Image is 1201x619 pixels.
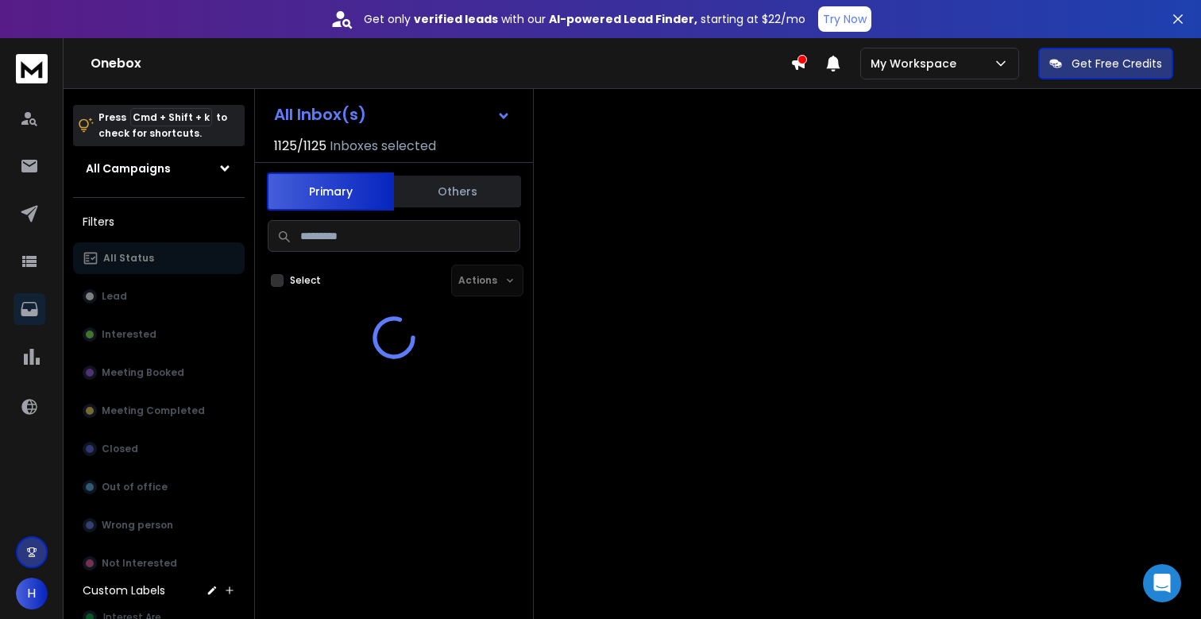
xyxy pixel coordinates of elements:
[414,11,498,27] strong: verified leads
[1038,48,1173,79] button: Get Free Credits
[1072,56,1162,72] p: Get Free Credits
[83,582,165,598] h3: Custom Labels
[73,153,245,184] button: All Campaigns
[823,11,867,27] p: Try Now
[73,211,245,233] h3: Filters
[16,578,48,609] button: H
[330,137,436,156] h3: Inboxes selected
[267,172,394,211] button: Primary
[98,110,227,141] p: Press to check for shortcuts.
[91,54,790,73] h1: Onebox
[871,56,963,72] p: My Workspace
[261,99,523,130] button: All Inbox(s)
[86,161,171,176] h1: All Campaigns
[1143,564,1181,602] div: Open Intercom Messenger
[274,137,326,156] span: 1125 / 1125
[130,108,212,126] span: Cmd + Shift + k
[364,11,805,27] p: Get only with our starting at $22/mo
[818,6,871,32] button: Try Now
[290,274,321,287] label: Select
[549,11,697,27] strong: AI-powered Lead Finder,
[16,54,48,83] img: logo
[274,106,366,122] h1: All Inbox(s)
[394,174,521,209] button: Others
